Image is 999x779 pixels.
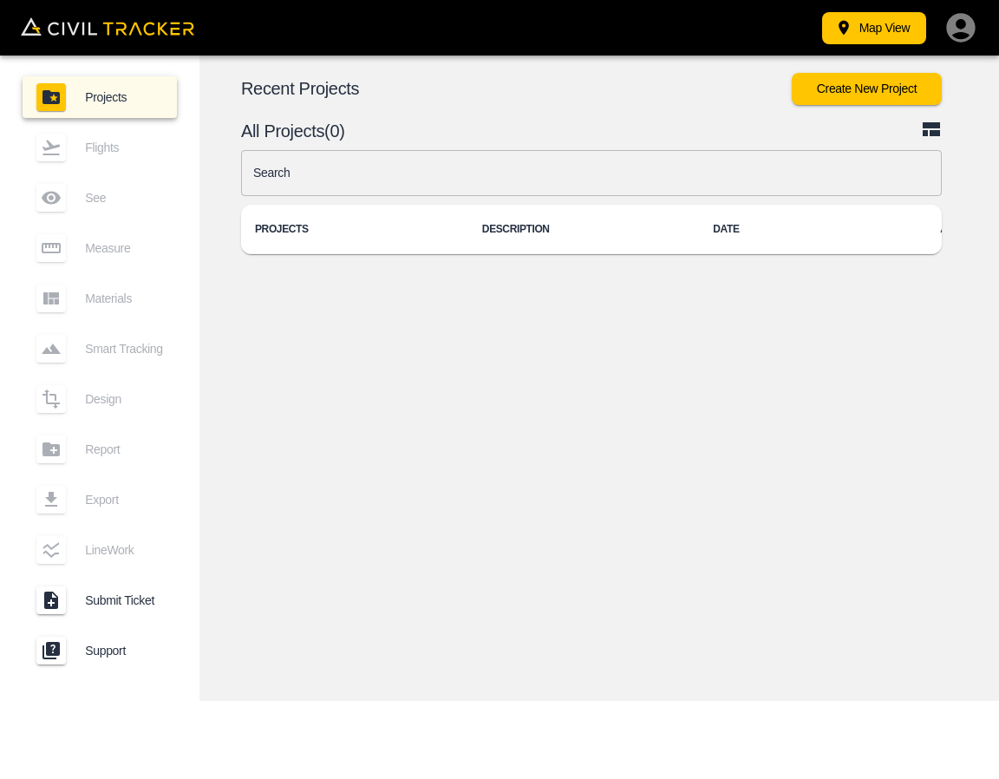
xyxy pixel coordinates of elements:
a: Support [23,630,177,671]
img: Civil Tracker [21,17,194,36]
p: All Projects(0) [241,124,921,138]
button: Map View [822,12,926,44]
span: Support [85,644,163,658]
span: Submit Ticket [85,593,163,607]
p: Recent Projects [241,82,792,95]
a: Projects [23,76,177,118]
span: Projects [85,90,163,104]
th: PROJECTS [241,205,468,254]
th: DESCRIPTION [468,205,699,254]
button: Create New Project [792,73,942,105]
a: Submit Ticket [23,579,177,621]
th: DATE [699,205,926,254]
